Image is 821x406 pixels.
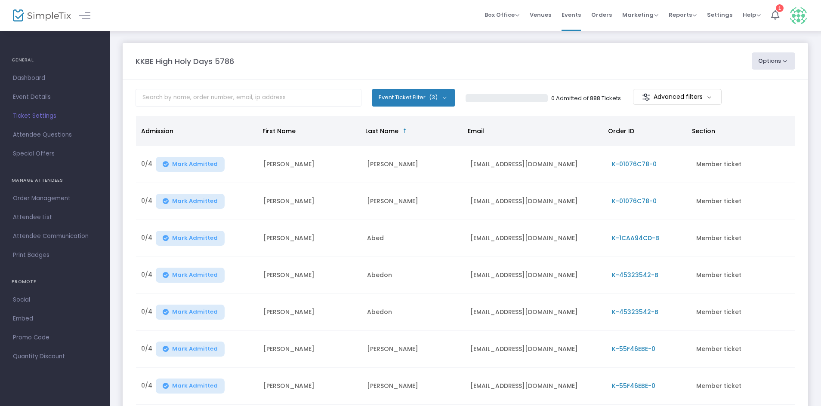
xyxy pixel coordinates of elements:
[608,127,634,135] span: Order ID
[156,231,225,246] button: Mark Admitted
[465,294,606,331] td: [EMAIL_ADDRESS][DOMAIN_NAME]
[172,345,218,352] span: Mark Admitted
[691,257,795,294] td: Member ticket
[591,4,612,26] span: Orders
[12,172,98,189] h4: MANAGE ATTENDEES
[551,94,621,103] p: 0 Admitted of 888 Tickets
[612,271,658,279] span: K-45323542-B
[612,197,657,205] span: K-01076C78-0
[691,368,795,405] td: Member ticket
[13,250,97,261] span: Print Badges
[465,368,606,405] td: [EMAIL_ADDRESS][DOMAIN_NAME]
[136,89,361,107] input: Search by name, order number, email, ip address
[465,331,606,368] td: [EMAIL_ADDRESS][DOMAIN_NAME]
[372,89,455,106] button: Event Ticket Filter(3)
[156,305,225,320] button: Mark Admitted
[752,52,796,70] button: Options
[362,257,466,294] td: Abedon
[691,146,795,183] td: Member ticket
[465,220,606,257] td: [EMAIL_ADDRESS][DOMAIN_NAME]
[136,55,234,67] m-panel-title: KKBE High Holy Days 5786
[13,294,97,305] span: Social
[156,194,225,209] button: Mark Admitted
[465,183,606,220] td: [EMAIL_ADDRESS][DOMAIN_NAME]
[612,160,657,168] span: K-01076C78-0
[156,157,225,172] button: Mark Admitted
[612,382,655,390] span: K-55F46EBE-0
[465,146,606,183] td: [EMAIL_ADDRESS][DOMAIN_NAME]
[691,183,795,220] td: Member ticket
[362,220,466,257] td: Abed
[172,308,218,315] span: Mark Admitted
[141,233,152,246] span: 0/4
[258,220,362,257] td: [PERSON_NAME]
[13,193,97,204] span: Order Management
[172,198,218,205] span: Mark Admitted
[612,234,659,242] span: K-1CAA94CD-B
[258,257,362,294] td: [PERSON_NAME]
[13,231,97,242] span: Attendee Communication
[13,92,97,103] span: Event Details
[172,235,218,241] span: Mark Admitted
[13,313,97,324] span: Embed
[485,11,519,19] span: Box Office
[141,159,152,172] span: 0/4
[262,127,296,135] span: First Name
[401,128,408,134] span: Sortable
[258,294,362,331] td: [PERSON_NAME]
[258,146,362,183] td: [PERSON_NAME]
[612,345,655,353] span: K-55F46EBE-0
[12,52,98,69] h4: GENERAL
[612,308,658,316] span: K-45323542-B
[12,273,98,290] h4: PROMOTE
[13,110,97,122] span: Ticket Settings
[468,127,484,135] span: Email
[141,307,152,320] span: 0/4
[258,331,362,368] td: [PERSON_NAME]
[362,146,466,183] td: [PERSON_NAME]
[172,161,218,168] span: Mark Admitted
[172,272,218,278] span: Mark Admitted
[743,11,761,19] span: Help
[13,332,97,343] span: Promo Code
[530,4,551,26] span: Venues
[691,331,795,368] td: Member ticket
[13,148,97,159] span: Special Offers
[365,127,398,135] span: Last Name
[692,127,715,135] span: Section
[13,73,97,84] span: Dashboard
[141,196,152,209] span: 0/4
[156,342,225,357] button: Mark Admitted
[141,344,152,357] span: 0/4
[141,127,173,135] span: Admission
[141,270,152,283] span: 0/4
[13,129,97,140] span: Attendee Questions
[13,212,97,223] span: Attendee List
[776,4,784,12] div: 1
[362,183,466,220] td: [PERSON_NAME]
[562,4,581,26] span: Events
[141,381,152,394] span: 0/4
[691,220,795,257] td: Member ticket
[258,368,362,405] td: [PERSON_NAME]
[465,257,606,294] td: [EMAIL_ADDRESS][DOMAIN_NAME]
[707,4,732,26] span: Settings
[691,294,795,331] td: Member ticket
[642,93,651,101] img: filter
[622,11,658,19] span: Marketing
[172,382,218,389] span: Mark Admitted
[13,351,97,362] span: Quantity Discount
[429,94,438,101] span: (3)
[669,11,697,19] span: Reports
[362,331,466,368] td: [PERSON_NAME]
[633,89,722,105] m-button: Advanced filters
[362,294,466,331] td: Abedon
[156,268,225,283] button: Mark Admitted
[156,379,225,394] button: Mark Admitted
[362,368,466,405] td: [PERSON_NAME]
[258,183,362,220] td: [PERSON_NAME]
